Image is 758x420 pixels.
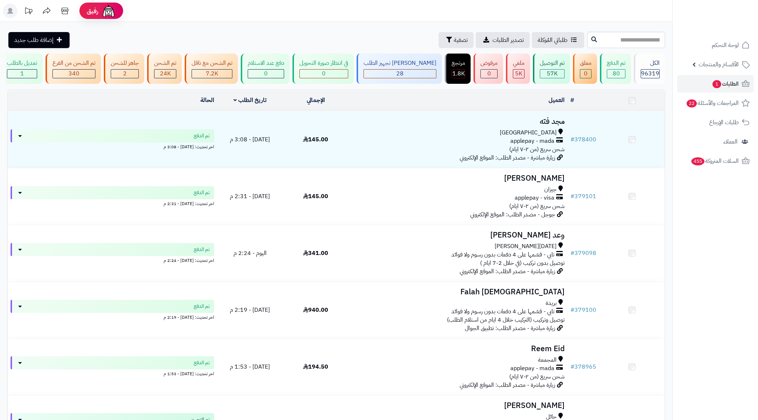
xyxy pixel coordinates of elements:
a: تم الشحن من الفرع 340 [44,54,102,84]
div: اخر تحديث: [DATE] - 2:24 م [11,256,214,264]
span: اليوم - 2:24 م [233,249,267,258]
span: 57K [547,69,558,78]
span: [DATE] - 2:19 م [230,306,270,314]
a: تم التوصيل 57K [531,54,572,84]
img: logo-2.png [708,20,751,36]
span: العملاء [723,137,738,147]
span: 194.50 [303,362,328,371]
span: زيارة مباشرة - مصدر الطلب: الموقع الإلكتروني [460,267,555,276]
div: تعديل بالطلب [7,59,37,67]
h3: [PERSON_NAME] [351,174,565,182]
a: العملاء [677,133,754,150]
span: 0 [584,69,588,78]
span: بريدة [546,299,557,307]
div: 0 [481,70,497,78]
span: # [570,192,574,201]
a: تحديثات المنصة [19,4,38,20]
div: 24018 [154,70,176,78]
span: 0 [487,69,491,78]
span: تصدير الطلبات [492,36,524,44]
span: [DATE] - 1:53 م [230,362,270,371]
a: الطلبات1 [677,75,754,93]
span: الطلبات [712,79,739,89]
span: شحن سريع (من ٢-٧ ايام) [509,372,565,381]
div: مرفوض [480,59,498,67]
span: السلات المتروكة [691,156,739,166]
div: 0 [300,70,348,78]
a: مرتجع 1.8K [443,54,472,84]
div: تم الشحن مع ناقل [192,59,232,67]
a: دفع عند الاستلام 0 [239,54,291,84]
h3: مجد فته [351,117,565,126]
div: جاهز للشحن [111,59,139,67]
h3: وعد [PERSON_NAME] [351,231,565,239]
a: الإجمالي [307,96,325,105]
a: طلبات الإرجاع [677,114,754,131]
a: جاهز للشحن 2 [102,54,146,84]
a: تم الشحن مع ناقل 7.2K [183,54,239,84]
span: طلباتي المُوكلة [538,36,567,44]
div: 1 [7,70,37,78]
a: #378400 [570,135,596,144]
span: 1 [20,69,24,78]
span: شحن سريع (من ٢-٧ ايام) [509,145,565,154]
a: الكل96319 [632,54,667,84]
span: لوحة التحكم [712,40,739,50]
span: تم الدفع [194,132,210,140]
span: 455 [691,157,704,165]
span: 5K [515,69,522,78]
a: تصدير الطلبات [476,32,530,48]
span: توصيل بدون تركيب (في خلال 2-7 ايام ) [480,259,565,267]
div: دفع عند الاستلام [248,59,284,67]
span: تابي - قسّمها على 4 دفعات بدون رسوم ولا فوائد [451,307,554,316]
span: applepay - mada [510,137,554,145]
div: 28 [364,70,436,78]
a: تاريخ الطلب [233,96,267,105]
span: applepay - mada [510,364,554,373]
span: جوجل - مصدر الطلب: الموقع الإلكتروني [470,210,555,219]
div: الكل [641,59,660,67]
a: معلق 0 [572,54,598,84]
a: لوحة التحكم [677,36,754,54]
span: 0 [322,69,326,78]
a: الحالة [200,96,214,105]
div: 2 [111,70,138,78]
a: العميل [549,96,565,105]
a: طلباتي المُوكلة [532,32,584,48]
div: [PERSON_NAME] تجهيز الطلب [364,59,436,67]
span: طلبات الإرجاع [709,117,739,127]
span: رفيق [87,7,98,15]
div: اخر تحديث: [DATE] - 1:53 م [11,369,214,377]
span: 80 [613,69,620,78]
span: توصيل وتركيب (التركيب خلال 4 ايام من استلام الطلب) [447,315,565,324]
div: اخر تحديث: [DATE] - 3:08 م [11,142,214,150]
div: 7222 [192,70,232,78]
span: زيارة مباشرة - مصدر الطلب: الموقع الإلكتروني [460,153,555,162]
a: مرفوض 0 [472,54,504,84]
span: تم الدفع [194,303,210,310]
div: ملغي [513,59,525,67]
span: المجمعة [538,356,557,364]
span: شحن سريع (من ٢-٧ ايام) [509,202,565,211]
span: [DATE] - 2:31 م [230,192,270,201]
span: زيارة مباشرة - مصدر الطلب: الموقع الإلكتروني [460,381,555,389]
h3: Reem Eid [351,345,565,353]
img: ai-face.png [101,4,116,18]
span: زيارة مباشرة - مصدر الطلب: تطبيق الجوال [465,324,555,333]
a: تم الدفع 80 [598,54,632,84]
div: 1838 [452,70,465,78]
div: 0 [248,70,284,78]
a: [PERSON_NAME] تجهيز الطلب 28 [355,54,443,84]
a: ملغي 5K [504,54,531,84]
a: المراجعات والأسئلة22 [677,94,754,112]
div: معلق [580,59,592,67]
h3: [DEMOGRAPHIC_DATA] Falah [351,288,565,296]
a: في انتظار صورة التحويل 0 [291,54,355,84]
span: applepay - visa [515,194,554,202]
span: [DATE][PERSON_NAME] [495,242,557,251]
a: السلات المتروكة455 [677,152,754,170]
span: 1 [712,80,721,88]
span: 96319 [641,69,659,78]
span: إضافة طلب جديد [14,36,54,44]
span: جيزان [544,185,557,194]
